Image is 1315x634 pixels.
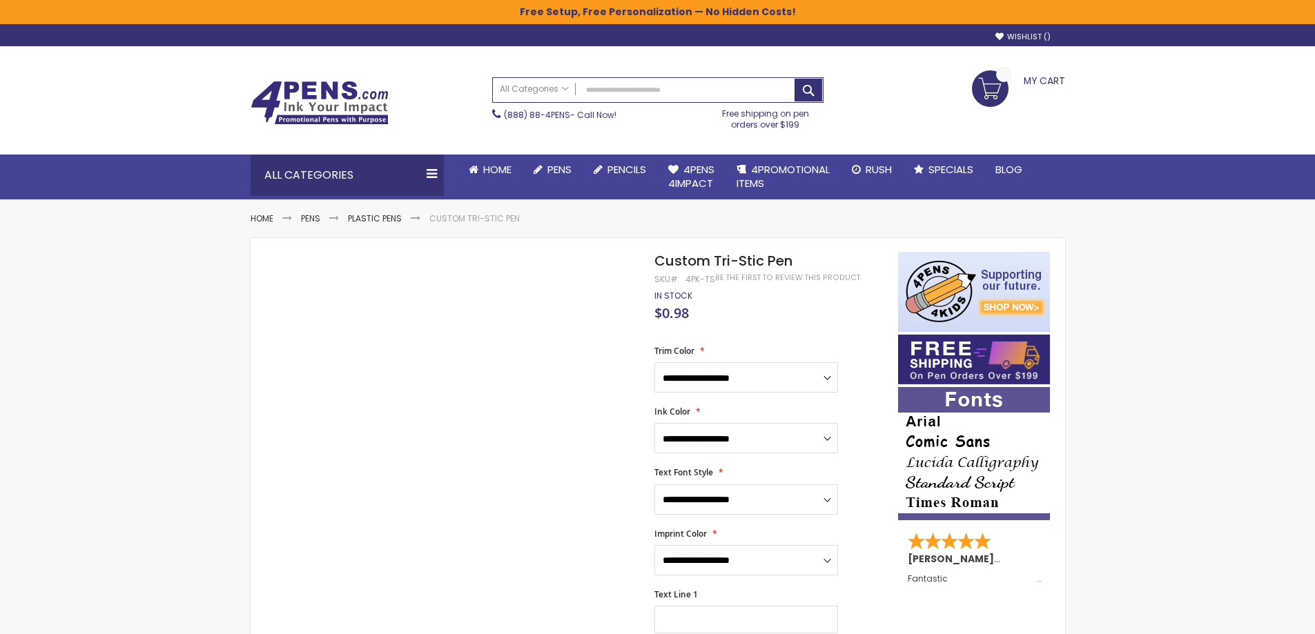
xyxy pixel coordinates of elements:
a: Pens [523,155,583,185]
span: Blog [995,162,1022,177]
a: Pencils [583,155,657,185]
a: Specials [903,155,984,185]
img: 4pens 4 kids [898,252,1050,332]
a: Pens [301,212,320,224]
span: $0.98 [654,304,689,322]
span: Custom Tri-Stic Pen [654,251,792,270]
a: Plastic Pens [348,212,402,224]
span: - Call Now! [504,109,616,121]
div: 4PK-TS [685,274,715,285]
a: Home [251,212,273,224]
li: Custom Tri-Stic Pen [429,213,520,224]
span: Pens [547,162,572,177]
span: All Categories [500,83,569,95]
a: 4PROMOTIONALITEMS [725,155,841,199]
span: Imprint Color [654,528,707,539]
span: Pencils [607,162,646,177]
span: Text Line 1 [654,588,698,600]
span: In stock [654,290,692,301]
a: (888) 88-4PENS [504,109,570,121]
span: Home [483,162,512,177]
span: Ink Color [654,406,690,417]
div: Fantastic [908,574,1042,584]
span: Specials [928,162,973,177]
a: 4Pens4impact [657,155,725,199]
a: Home [458,155,523,185]
img: Free shipping on orders over $199 [898,335,1050,384]
a: All Categories [493,78,576,101]
a: Wishlist [995,32,1051,42]
a: Be the first to review this product [715,273,860,283]
span: 4PROMOTIONAL ITEMS [737,162,830,190]
div: All Categories [251,155,444,196]
div: Free shipping on pen orders over $199 [708,103,824,130]
a: Blog [984,155,1033,185]
img: font-personalization-examples [898,387,1050,520]
strong: SKU [654,273,680,285]
span: Trim Color [654,345,694,357]
a: Rush [841,155,903,185]
img: 4Pens Custom Pens and Promotional Products [251,81,389,125]
span: 4Pens 4impact [668,162,714,190]
div: Availability [654,290,692,301]
span: [PERSON_NAME] [908,552,999,566]
span: Rush [866,162,892,177]
span: Text Font Style [654,466,713,478]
